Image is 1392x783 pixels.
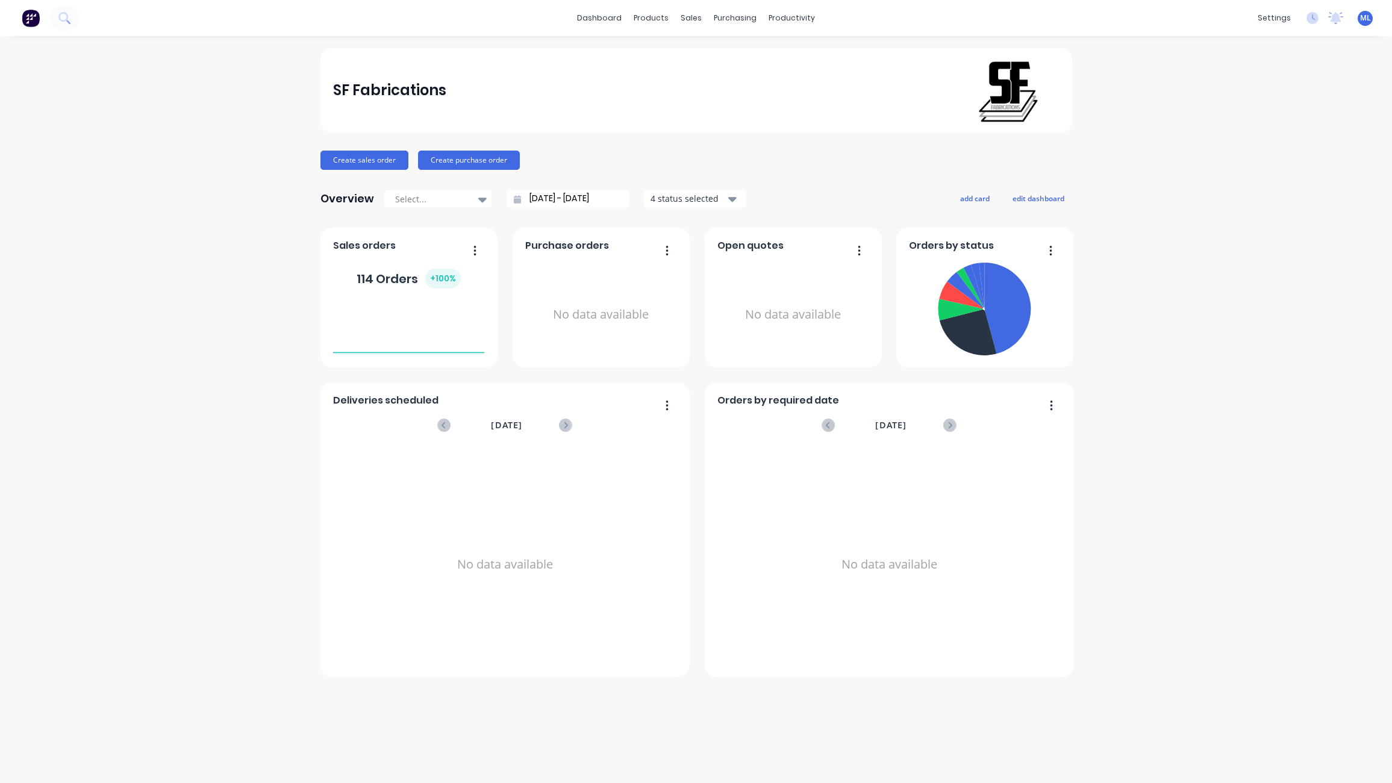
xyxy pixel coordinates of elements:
div: Overview [320,187,374,211]
a: dashboard [571,9,628,27]
div: productivity [763,9,821,27]
span: [DATE] [875,419,907,432]
button: 4 status selected [644,190,746,208]
span: Orders by status [909,239,994,253]
span: [DATE] [491,419,522,432]
img: Factory [22,9,40,27]
div: 4 status selected [651,192,726,205]
span: Deliveries scheduled [333,393,439,408]
div: SF Fabrications [333,78,446,102]
div: sales [675,9,708,27]
div: No data available [333,448,676,681]
span: Purchase orders [525,239,609,253]
button: add card [952,190,997,206]
span: ML [1360,13,1371,23]
div: products [628,9,675,27]
div: + 100 % [425,269,461,289]
button: Create purchase order [418,151,520,170]
div: No data available [525,258,676,372]
div: settings [1252,9,1297,27]
span: Sales orders [333,239,396,253]
div: No data available [717,448,1061,681]
div: No data available [717,258,869,372]
div: purchasing [708,9,763,27]
img: SF Fabrications [975,58,1043,123]
div: 114 Orders [357,269,461,289]
button: Create sales order [320,151,408,170]
span: Open quotes [717,239,784,253]
span: Orders by required date [717,393,839,408]
button: edit dashboard [1005,190,1072,206]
